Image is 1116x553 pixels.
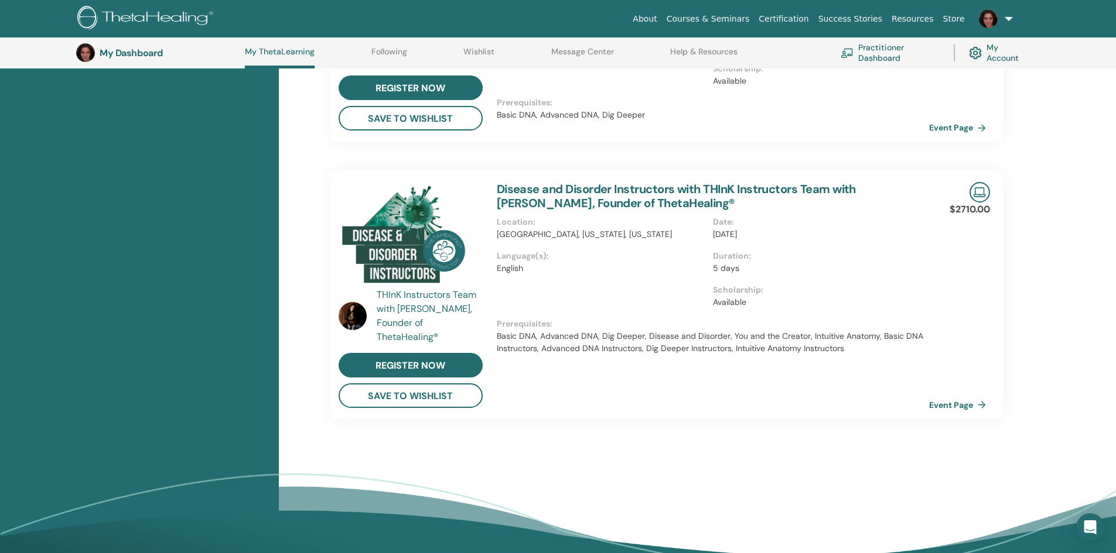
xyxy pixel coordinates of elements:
[713,284,922,296] p: Scholarship :
[100,47,217,59] h3: My Dashboard
[969,44,982,62] img: cog.svg
[376,82,445,94] span: register now
[754,8,813,30] a: Certification
[339,106,483,130] button: save to wishlist
[377,288,485,344] a: THInK Instructors Team with [PERSON_NAME], Founder of ThetaHealing®
[969,40,1028,66] a: My Account
[497,181,856,211] a: Disease and Disorder Instructors with THInK Instructors Team with [PERSON_NAME], Founder of Theta...
[376,359,445,372] span: register now
[713,228,922,241] p: [DATE]
[497,318,929,330] p: Prerequisites :
[339,383,483,408] button: save to wishlist
[497,228,706,241] p: [GEOGRAPHIC_DATA], [US_STATE], [US_STATE]
[713,216,922,228] p: Date :
[463,47,494,66] a: Wishlist
[245,47,315,68] a: My ThetaLearning
[497,216,706,228] p: Location :
[77,6,217,32] img: logo.png
[662,8,755,30] a: Courses & Seminars
[713,262,922,274] p: 5 days
[713,63,922,75] p: Scholarship :
[339,302,367,330] img: default.jpg
[713,250,922,262] p: Duration :
[814,8,887,30] a: Success Stories
[713,296,922,308] p: Available
[628,8,661,30] a: About
[339,182,483,291] img: Disease and Disorder Instructors
[497,250,706,262] p: Language(s) :
[1076,513,1104,541] div: Open Intercom Messenger
[497,109,929,121] p: Basic DNA, Advanced DNA, Dig Deeper
[841,40,940,66] a: Practitioner Dashboard
[76,43,95,62] img: default.jpg
[841,48,854,57] img: chalkboard-teacher.svg
[497,330,929,355] p: Basic DNA, Advanced DNA, Dig Deeper, Disease and Disorder, You and the Creator, Intuitive Anatomy...
[339,75,483,100] a: register now
[938,8,970,30] a: Store
[371,47,407,66] a: Following
[929,396,991,414] a: Event Page
[950,202,990,217] p: $2710.00
[497,97,929,109] p: Prerequisites :
[970,182,990,202] img: Live Online Seminar
[670,47,738,66] a: Help & Resources
[497,262,706,274] p: English
[979,9,998,28] img: default.jpg
[713,75,922,87] p: Available
[339,353,483,377] a: register now
[887,8,938,30] a: Resources
[929,119,991,136] a: Event Page
[551,47,614,66] a: Message Center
